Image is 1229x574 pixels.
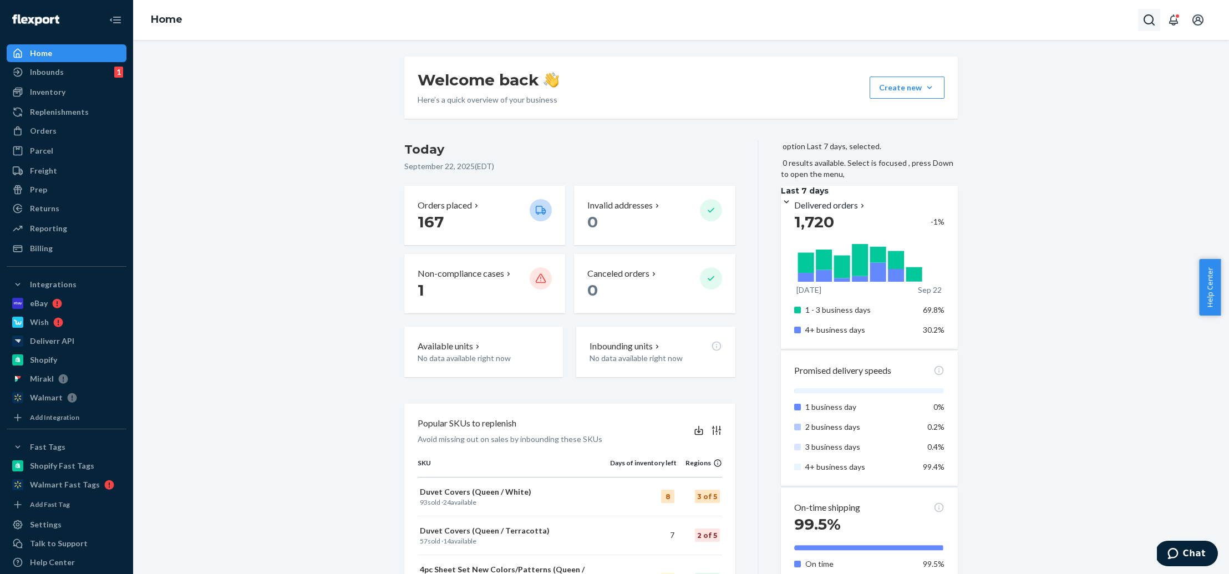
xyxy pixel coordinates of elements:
iframe: Opens a widget where you can chat to one of our agents [1157,541,1218,568]
span: 99.4% [923,462,944,471]
span: 0.2% [927,422,944,431]
div: Walmart [30,392,63,403]
div: Mirakl [30,373,54,384]
div: 8 [661,490,674,503]
a: Inbounds1 [7,63,126,81]
p: [DATE] [796,285,821,296]
div: Settings [30,519,62,530]
span: 0 [587,281,598,299]
span: 0 [587,212,598,231]
div: Prep [30,184,47,195]
button: Open account menu [1187,9,1209,31]
div: Shopify [30,354,57,365]
button: Inbounding unitsNo data available right now [576,327,735,377]
span: 93 [420,498,428,506]
div: Wish [30,317,49,328]
p: Orders placed [418,199,472,212]
div: Returns [30,203,59,214]
button: Invalid addresses 0 [574,186,735,245]
img: Flexport logo [12,14,59,26]
p: No data available right now [590,353,722,364]
div: 3 of 5 [695,490,720,503]
a: Billing [7,240,126,257]
a: Returns [7,200,126,217]
div: Add Fast Tag [30,500,70,509]
p: 4+ business days [805,324,915,336]
button: Orders placed 167 [404,186,565,245]
a: Replenishments [7,103,126,121]
div: Inventory [30,87,65,98]
a: Walmart Fast Tags [7,476,126,494]
span: 1,720 [794,212,834,231]
p: Avoid missing out on sales by inbounding these SKUs [418,434,602,445]
button: Integrations [7,276,126,293]
a: Home [151,13,182,26]
button: Help Center [1199,259,1221,316]
button: Close Navigation [104,9,126,31]
span: 1 [418,281,424,299]
p: 1 business day [805,402,915,413]
img: hand-wave emoji [544,72,559,88]
p: Duvet Covers (Queen / Terracotta) [420,525,608,536]
a: eBay [7,294,126,312]
button: Open notifications [1162,9,1185,31]
p: 1 - 3 business days [805,304,915,316]
a: Reporting [7,220,126,237]
div: Help Center [30,557,75,568]
p: Sep 22 [918,285,942,296]
button: Talk to Support [7,535,126,552]
div: 7 [670,530,674,541]
button: Non-compliance cases 1 [404,254,565,313]
th: Days of inventory left [610,458,677,477]
div: Fast Tags [30,441,65,453]
a: Add Fast Tag [7,498,126,511]
a: Inventory [7,83,126,101]
span: 14 [443,537,451,545]
div: Freight [30,165,57,176]
p: sold · available [420,497,608,507]
div: Walmart Fast Tags [30,479,100,490]
a: Deliverr API [7,332,126,350]
p: Popular SKUs to replenish [418,417,516,430]
div: Replenishments [30,106,89,118]
p: Inbounding units [590,340,653,353]
span: 167 [418,212,444,231]
div: -1 % [931,216,944,227]
a: Shopify Fast Tags [7,457,126,475]
div: Regions [677,458,722,468]
button: Create new [870,77,944,99]
p: Invalid addresses [587,199,653,212]
a: Help Center [7,553,126,571]
div: Last 7 days [781,185,829,196]
th: SKU [418,458,610,477]
a: Home [7,44,126,62]
div: Talk to Support [30,538,88,549]
p: Available units [418,340,473,353]
div: 2 of 5 [695,529,720,542]
h1: Welcome back [418,70,559,90]
a: Walmart [7,389,126,407]
button: Available unitsNo data available right now [404,327,563,377]
button: Open Search Box [1138,9,1160,31]
p: No data available right now [418,353,550,364]
button: Fast Tags [7,438,126,456]
div: Deliverr API [30,336,74,347]
div: Add Integration [30,413,79,422]
div: eBay [30,298,48,309]
a: Prep [7,181,126,199]
div: Home [30,48,52,59]
div: Parcel [30,145,53,156]
a: Add Integration [7,411,126,424]
p: Promised delivery speeds [794,364,891,377]
p: Here’s a quick overview of your business [418,94,559,105]
a: Orders [7,122,126,140]
a: Settings [7,516,126,534]
div: Inbounds [30,67,64,78]
span: 0% [933,402,944,412]
p: September 22, 2025 ( EDT ) [404,161,735,172]
p: 4+ business days [805,461,915,473]
span: 57 [420,537,428,545]
a: Freight [7,162,126,180]
span: 0.4% [927,442,944,451]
